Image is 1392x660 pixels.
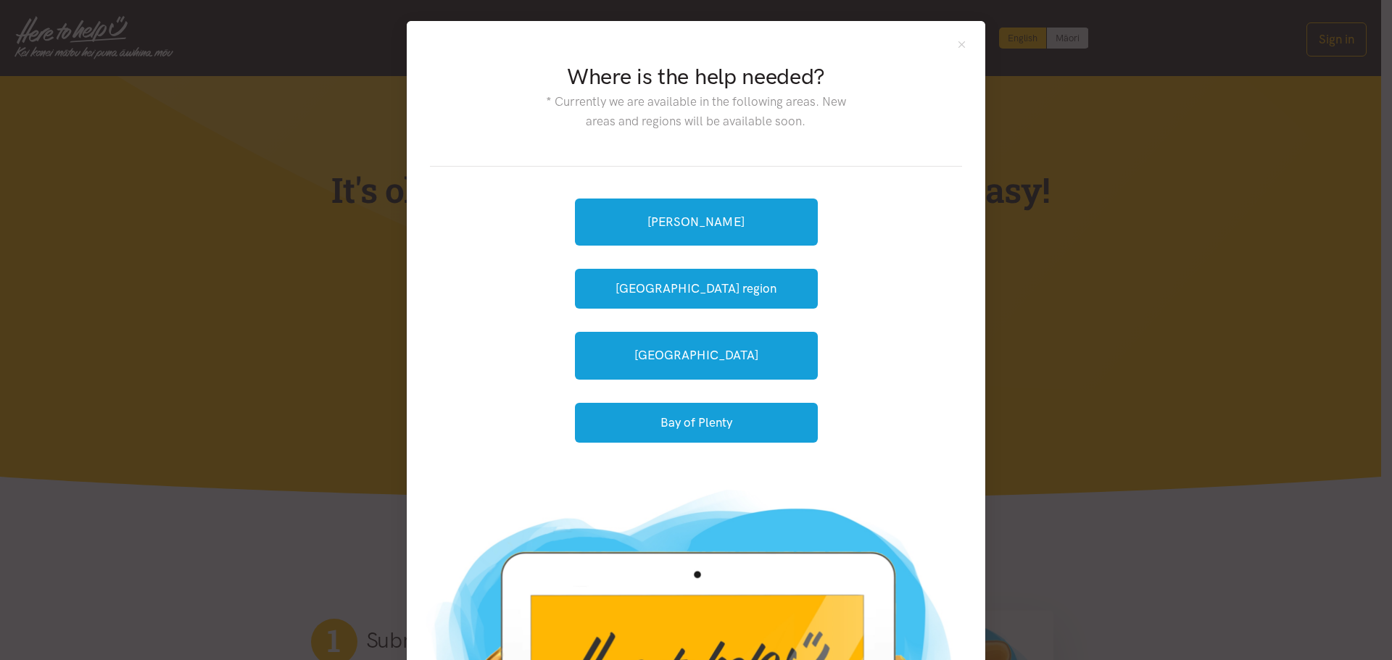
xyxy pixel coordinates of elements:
a: [GEOGRAPHIC_DATA] [575,332,818,379]
a: [PERSON_NAME] [575,199,818,246]
h2: Where is the help needed? [539,62,853,92]
p: * Currently we are available in the following areas. New areas and regions will be available soon. [539,92,853,131]
button: Bay of Plenty [575,403,818,443]
button: Close [956,38,968,51]
button: [GEOGRAPHIC_DATA] region [575,269,818,309]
